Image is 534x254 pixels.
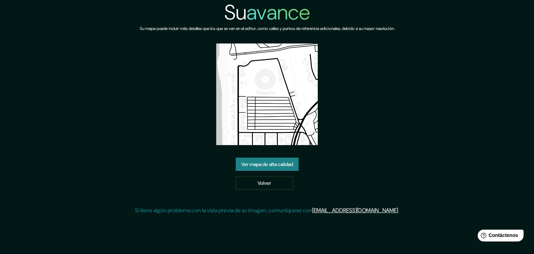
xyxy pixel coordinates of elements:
[472,227,526,246] iframe: Lanzador de widgets de ayuda
[236,176,293,190] a: Volver
[312,207,398,214] a: [EMAIL_ADDRESS][DOMAIN_NAME]
[135,207,312,214] font: Si tiene algún problema con la vista previa de su imagen, comuníquese con
[236,158,299,171] a: Ver mapa de alta calidad
[216,43,318,145] img: vista previa del mapa creado
[140,26,395,31] font: Su mapa puede incluir más detalles que los que se ven en el editor, como calles y puntos de refer...
[241,161,293,167] font: Ver mapa de alta calidad
[398,207,399,214] font: .
[258,180,271,186] font: Volver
